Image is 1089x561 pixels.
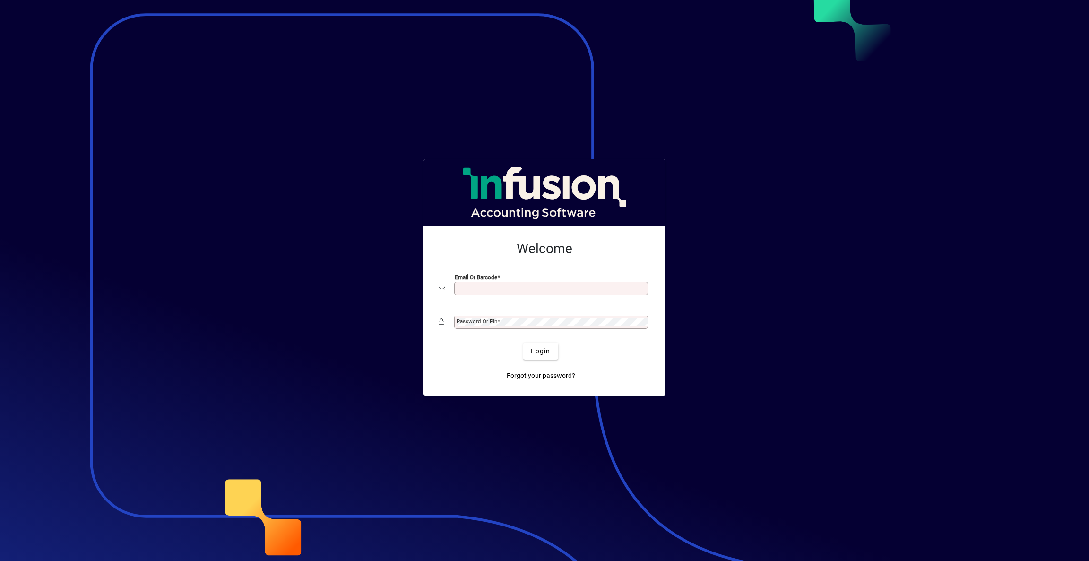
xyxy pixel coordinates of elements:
h2: Welcome [439,241,650,257]
mat-label: Password or Pin [457,318,497,324]
a: Forgot your password? [503,368,579,385]
mat-label: Email or Barcode [455,273,497,280]
button: Login [523,343,558,360]
span: Forgot your password? [507,371,575,381]
span: Login [531,346,550,356]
